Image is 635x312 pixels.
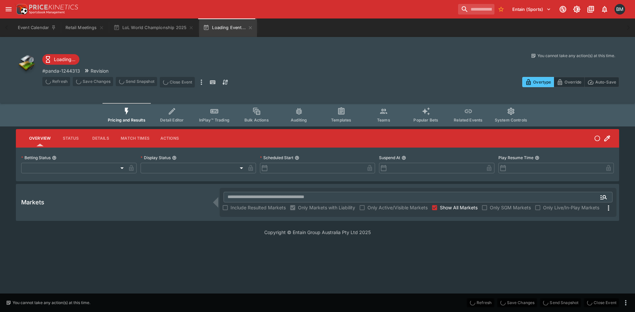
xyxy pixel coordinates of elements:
[231,204,286,211] span: Include Resulted Markets
[458,4,494,15] input: search
[379,155,400,160] p: Suspend At
[413,118,438,122] span: Popular Bets
[508,4,555,15] button: Select Tenant
[16,53,37,74] img: other.png
[54,56,75,63] p: Loading...
[199,118,230,122] span: InPlay™ Trading
[533,79,551,86] p: Overtype
[298,204,355,211] span: Only Markets with Liability
[454,118,483,122] span: Related Events
[15,3,28,16] img: PriceKinetics Logo
[498,155,533,160] p: Play Resume Time
[172,156,177,160] button: Display Status
[91,67,108,74] p: Revision
[21,198,44,206] h5: Markets
[522,77,619,87] div: Start From
[402,156,406,160] button: Suspend At
[62,18,108,37] button: Retail Meetings
[291,118,307,122] span: Auditing
[155,130,185,146] button: Actions
[56,130,86,146] button: Status
[115,130,155,146] button: Match Times
[622,299,630,307] button: more
[599,3,611,15] button: Notifications
[584,77,619,87] button: Auto-Save
[614,4,625,15] div: Byron Monk
[52,156,57,160] button: Betting Status
[367,204,428,211] span: Only Active/Visible Markets
[543,204,599,211] span: Only Live/In-Play Markets
[440,204,478,211] span: Show All Markets
[535,156,539,160] button: Play Resume Time
[490,204,531,211] span: Only SGM Markets
[565,79,581,86] p: Override
[595,79,616,86] p: Auto-Save
[571,3,583,15] button: Toggle light/dark mode
[24,130,56,146] button: Overview
[331,118,351,122] span: Templates
[522,77,554,87] button: Overtype
[29,11,65,14] img: Sportsbook Management
[197,77,205,87] button: more
[537,53,615,59] p: You cannot take any action(s) at this time.
[554,77,584,87] button: Override
[495,118,527,122] span: System Controls
[141,155,171,160] p: Display Status
[108,118,146,122] span: Pricing and Results
[260,155,293,160] p: Scheduled Start
[42,67,80,74] p: Copy To Clipboard
[199,18,257,37] button: Loading Event...
[109,18,198,37] button: LoL World Championship 2025
[377,118,390,122] span: Teams
[598,191,610,203] button: Open
[3,3,15,15] button: open drawer
[585,3,597,15] button: Documentation
[605,204,613,212] svg: More
[29,5,78,10] img: PriceKinetics
[21,155,51,160] p: Betting Status
[103,103,532,126] div: Event type filters
[13,300,90,306] p: You cannot take any action(s) at this time.
[496,4,506,15] button: No Bookmarks
[244,118,269,122] span: Bulk Actions
[557,3,569,15] button: Connected to PK
[160,118,184,122] span: Detail Editor
[14,18,60,37] button: Event Calendar
[86,130,115,146] button: Details
[613,2,627,17] button: Byron Monk
[295,156,299,160] button: Scheduled Start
